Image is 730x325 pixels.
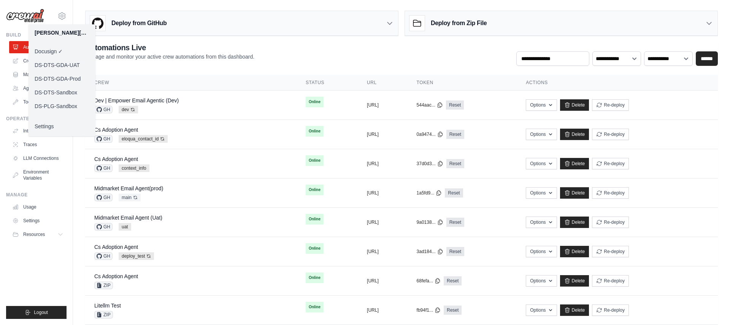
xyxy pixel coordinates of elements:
span: Online [306,97,324,107]
a: Delete [560,246,589,257]
button: Re-deploy [592,99,629,111]
button: 544aac... [417,102,443,108]
span: eloqua_contact_id [119,135,168,143]
button: Re-deploy [592,246,629,257]
button: fb94f1... [417,307,441,313]
a: Marketplace [9,69,67,81]
h3: Deploy from Zip File [431,19,487,28]
div: Manage [6,192,67,198]
button: Re-deploy [592,275,629,287]
div: [PERSON_NAME][EMAIL_ADDRESS][PERSON_NAME][DOMAIN_NAME] [35,29,89,37]
button: Options [526,217,557,228]
span: ZIP [94,282,113,289]
a: DS-DTS-Sandbox [29,86,95,99]
a: Reset [445,188,463,198]
button: Options [526,129,557,140]
a: DS-DTS-GDA-Prod [29,72,95,86]
button: Options [526,158,557,169]
a: Cs Adoption Agent [94,127,138,133]
button: Options [526,187,557,199]
span: GH [94,135,113,143]
button: Re-deploy [592,304,629,316]
span: GH [94,194,113,201]
a: Delete [560,99,589,111]
a: Reset [444,306,462,315]
span: GH [94,164,113,172]
a: Settings [29,119,95,133]
h2: Automations Live [85,42,254,53]
span: Resources [23,231,45,237]
a: Reset [446,159,464,168]
button: Options [526,304,557,316]
button: Re-deploy [592,129,629,140]
a: Agents [9,82,67,94]
button: Options [526,99,557,111]
button: Logout [6,306,67,319]
a: Crew Studio [9,55,67,67]
a: DS-DTS-GDA-UAT [29,58,95,72]
a: Docusign ✓ [29,45,95,58]
button: Re-deploy [592,217,629,228]
span: main [119,194,141,201]
span: GH [94,223,113,231]
a: DS-PLG-Sandbox [29,99,95,113]
h3: Deploy from GitHub [111,19,167,28]
img: GitHub Logo [90,16,105,31]
span: dev [119,106,138,113]
span: ZIP [94,311,113,319]
a: Delete [560,304,589,316]
a: Usage [9,201,67,213]
span: Online [306,243,324,254]
a: Traces [9,139,67,151]
a: LLM Connections [9,152,67,164]
span: Online [306,302,324,312]
a: Reset [444,276,462,285]
span: Online [306,214,324,225]
button: 68fefa... [417,278,441,284]
a: Cs Adoption Agent [94,244,138,250]
a: Midmarket Email Agent (Uat) [94,215,162,221]
a: Midmarket Email Agent(prod) [94,185,163,191]
a: Litellm Test [94,303,121,309]
a: Delete [560,275,589,287]
button: Resources [9,228,67,241]
a: Cs Adoption Agent [94,156,138,162]
a: Dev | Empower Email Agentic (Dev) [94,97,179,104]
span: Online [306,126,324,137]
button: Re-deploy [592,187,629,199]
th: Actions [517,75,718,91]
span: context_info [119,164,149,172]
a: Delete [560,158,589,169]
iframe: Chat Widget [692,288,730,325]
th: Status [297,75,358,91]
span: Online [306,185,324,195]
button: Options [526,246,557,257]
a: Reset [446,218,464,227]
span: Logout [34,309,48,315]
span: Online [306,272,324,283]
div: Operate [6,116,67,122]
button: 0a9474... [417,131,443,137]
span: GH [94,252,113,260]
button: 37d0d3... [417,161,443,167]
th: URL [358,75,408,91]
a: Delete [560,187,589,199]
img: Logo [6,9,44,23]
a: Environment Variables [9,166,67,184]
span: uat [119,223,131,231]
p: Manage and monitor your active crew automations from this dashboard. [85,53,254,61]
a: Integrations [9,125,67,137]
th: Crew [85,75,297,91]
a: Reset [446,100,464,110]
a: Delete [560,217,589,228]
a: Automations [9,41,67,53]
th: Token [408,75,517,91]
a: Tool Registry [9,96,67,108]
button: 3ad184... [417,249,443,255]
span: deploy_test [119,252,154,260]
button: 1a5fd9... [417,190,442,196]
button: 9a0138... [417,219,443,225]
a: Reset [446,247,464,256]
a: Settings [9,215,67,227]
